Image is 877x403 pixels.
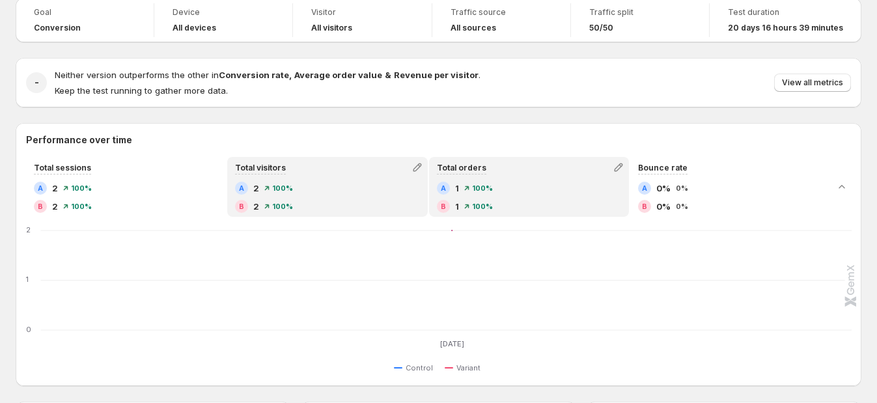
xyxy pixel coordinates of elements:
span: 100% [272,184,293,192]
span: 1 [455,182,459,195]
span: Device [173,7,274,18]
span: 2 [253,182,259,195]
strong: Revenue per visitor [394,70,479,80]
h2: A [38,184,43,192]
span: 0% [656,182,671,195]
span: Conversion [34,23,81,33]
span: Traffic split [589,7,691,18]
a: VisitorAll visitors [311,6,413,35]
h4: All visitors [311,23,352,33]
text: [DATE] [440,339,464,348]
span: Keep the test running to gather more data. [55,85,228,96]
h4: All sources [451,23,496,33]
span: 100% [472,202,493,210]
span: Visitor [311,7,413,18]
h2: B [239,202,244,210]
h2: A [441,184,446,192]
span: 20 days 16 hours 39 minutes [728,23,843,33]
span: Traffic source [451,7,552,18]
strong: , [289,70,292,80]
h2: B [38,202,43,210]
span: Goal [34,7,135,18]
span: Bounce rate [638,163,688,173]
span: 0% [676,202,688,210]
span: Total visitors [235,163,286,173]
strong: & [385,70,391,80]
span: Total sessions [34,163,91,173]
h4: All devices [173,23,216,33]
h2: A [239,184,244,192]
span: 2 [52,200,58,213]
span: Control [406,363,433,373]
h2: A [642,184,647,192]
span: Total orders [437,163,486,173]
span: Test duration [728,7,843,18]
text: 1 [26,275,29,285]
span: 1 [455,200,459,213]
span: 2 [52,182,58,195]
span: 100% [71,184,92,192]
text: 0 [26,325,31,334]
button: View all metrics [774,74,851,92]
button: Control [394,360,438,376]
span: Variant [456,363,480,373]
text: 2 [26,225,31,234]
span: 100% [272,202,293,210]
a: Test duration20 days 16 hours 39 minutes [728,6,843,35]
a: GoalConversion [34,6,135,35]
span: Neither version outperforms the other in . [55,70,480,80]
span: View all metrics [782,77,843,88]
span: 100% [472,184,493,192]
button: Variant [445,360,486,376]
a: Traffic sourceAll sources [451,6,552,35]
strong: Average order value [294,70,382,80]
h2: B [441,202,446,210]
h2: - [35,76,39,89]
strong: Conversion rate [219,70,289,80]
span: 0% [656,200,671,213]
span: 0% [676,184,688,192]
span: 2 [253,200,259,213]
h2: B [642,202,647,210]
span: 50/50 [589,23,613,33]
button: Collapse chart [833,178,851,196]
span: 100% [71,202,92,210]
h2: Performance over time [26,133,851,146]
a: Traffic split50/50 [589,6,691,35]
a: DeviceAll devices [173,6,274,35]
